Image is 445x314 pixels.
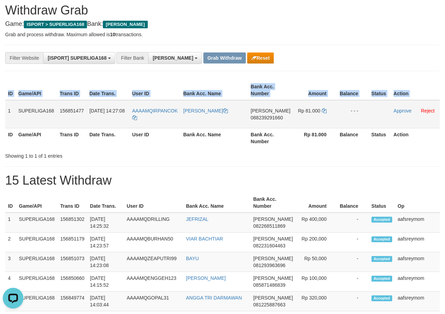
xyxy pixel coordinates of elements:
[248,80,293,100] th: Bank Acc. Number
[16,128,57,148] th: Game/API
[369,80,391,100] th: Status
[148,52,202,64] button: [PERSON_NAME]
[293,80,337,100] th: Amount
[57,128,87,148] th: Trans ID
[132,108,178,120] a: AAAAMQIRPANCOK
[16,252,58,272] td: SUPERLIGA168
[16,272,58,292] td: SUPERLIGA168
[337,233,369,252] td: -
[16,193,58,213] th: Game/API
[337,292,369,311] td: -
[58,292,87,311] td: 156849774
[57,80,87,100] th: Trans ID
[248,128,293,148] th: Bank Acc. Number
[337,252,369,272] td: -
[60,108,84,114] span: 156851477
[395,233,440,252] td: aafsreymom
[395,213,440,233] td: aafsreymom
[16,213,58,233] td: SUPERLIGA168
[337,80,369,100] th: Balance
[186,256,199,261] a: BAYU
[253,223,285,229] span: Copy 082268511869 to clipboard
[5,100,16,128] td: 1
[186,216,209,222] a: JEFRIZAL
[369,193,395,213] th: Status
[153,55,193,61] span: [PERSON_NAME]
[5,174,440,187] h1: 15 Latest Withdraw
[110,32,115,37] strong: 10
[250,193,296,213] th: Bank Acc. Number
[5,21,440,28] h4: Game: Bank:
[124,292,183,311] td: AAAAMQGOPAL31
[253,263,285,268] span: Copy 081293963696 to clipboard
[181,80,248,100] th: Bank Acc. Name
[251,115,283,120] span: Copy 088239291660 to clipboard
[5,193,16,213] th: ID
[129,128,181,148] th: User ID
[183,193,251,213] th: Bank Acc. Name
[253,256,293,261] span: [PERSON_NAME]
[296,272,337,292] td: Rp 100,000
[371,217,392,223] span: Accepted
[296,233,337,252] td: Rp 200,000
[391,80,440,100] th: Action
[87,233,124,252] td: [DATE] 14:23:57
[58,252,87,272] td: 156851073
[124,233,183,252] td: AAAAMQBURHAN50
[124,272,183,292] td: AAAAMQENGGEH123
[16,233,58,252] td: SUPERLIGA168
[251,108,290,114] span: [PERSON_NAME]
[5,252,16,272] td: 3
[296,292,337,311] td: Rp 320,000
[253,243,285,248] span: Copy 082231604463 to clipboard
[337,128,369,148] th: Balance
[371,295,392,301] span: Accepted
[253,236,293,242] span: [PERSON_NAME]
[395,252,440,272] td: aafsreymom
[116,52,148,64] div: Filter Bank
[5,52,43,64] div: Filter Website
[87,80,129,100] th: Date Trans.
[129,80,181,100] th: User ID
[253,216,293,222] span: [PERSON_NAME]
[395,272,440,292] td: aafsreymom
[247,52,274,63] button: Reset
[421,108,435,114] a: Reject
[253,295,293,301] span: [PERSON_NAME]
[5,80,16,100] th: ID
[3,3,23,23] button: Open LiveChat chat widget
[87,128,129,148] th: Date Trans.
[87,213,124,233] td: [DATE] 14:25:32
[87,193,124,213] th: Date Trans.
[89,108,125,114] span: [DATE] 14:27:08
[103,21,147,28] span: [PERSON_NAME]
[203,52,246,63] button: Grab Withdraw
[183,108,228,114] a: [PERSON_NAME]
[186,295,242,301] a: ANGGA TRI DARMAWAN
[371,236,392,242] span: Accepted
[87,272,124,292] td: [DATE] 14:15:52
[87,252,124,272] td: [DATE] 14:23:08
[124,193,183,213] th: User ID
[296,213,337,233] td: Rp 400,000
[371,276,392,282] span: Accepted
[253,282,285,288] span: Copy 085871486839 to clipboard
[16,100,57,128] td: SUPERLIGA168
[24,21,87,28] span: ISPORT > SUPERLIGA168
[395,193,440,213] th: Op
[5,3,440,17] h1: Withdraw Grab
[87,292,124,311] td: [DATE] 14:03:44
[369,128,391,148] th: Status
[58,213,87,233] td: 156851302
[16,80,57,100] th: Game/API
[124,252,183,272] td: AAAAMQZEAPUTRI99
[296,252,337,272] td: Rp 50,000
[296,193,337,213] th: Amount
[253,302,285,307] span: Copy 081225887663 to clipboard
[5,213,16,233] td: 1
[337,213,369,233] td: -
[395,292,440,311] td: aafsreymom
[5,233,16,252] td: 2
[181,128,248,148] th: Bank Acc. Name
[5,31,440,38] p: Grab and process withdraw. Maximum allowed is transactions.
